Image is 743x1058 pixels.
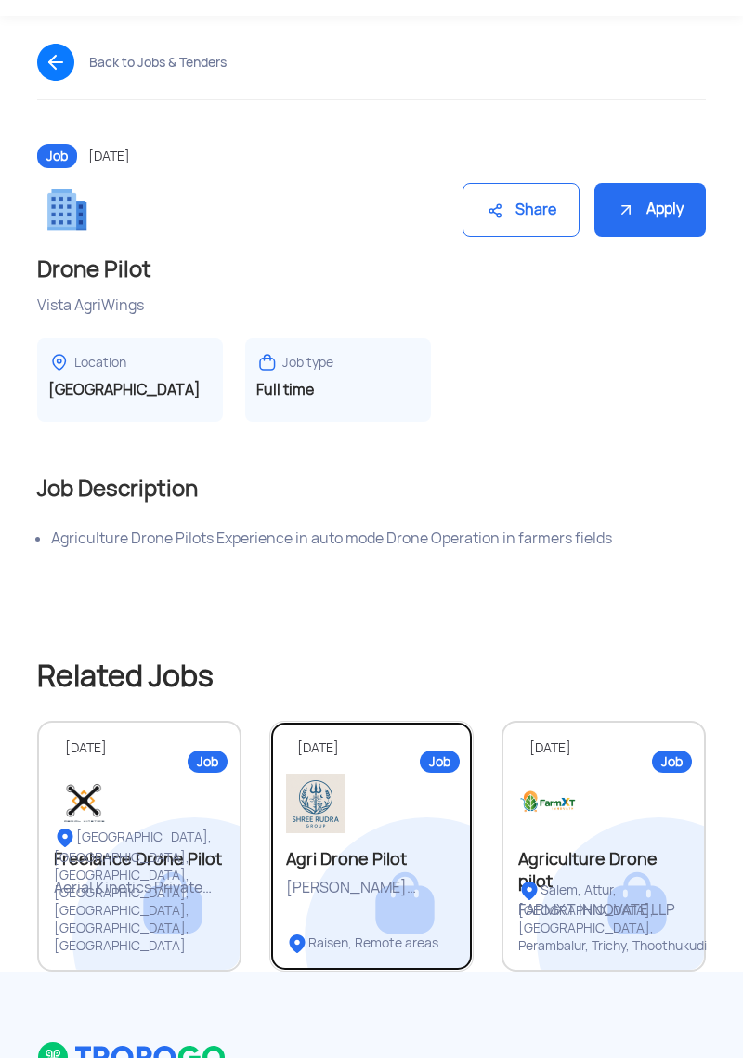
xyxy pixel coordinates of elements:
img: ic_locationdetail.svg [48,351,71,373]
div: [PERSON_NAME] Enterprises [286,878,457,898]
div: [DATE] [529,739,689,757]
div: [DATE] [297,739,457,757]
div: Salem, Attur, [GEOGRAPHIC_DATA], [GEOGRAPHIC_DATA], Perambalur, Trichy, Thoothukudi [518,880,720,955]
a: Job[DATE]Freelance Drone PilotAerial Kinetics Private Limited[GEOGRAPHIC_DATA], [GEOGRAPHIC_DATA]... [37,721,241,972]
div: Agri Drone Pilot [286,848,457,870]
img: ic_locationlist.svg [286,933,308,955]
div: Share [463,183,580,237]
div: Location [74,354,126,372]
h3: [GEOGRAPHIC_DATA] [48,381,212,399]
img: ic_locationlist.svg [518,880,541,902]
div: Job [652,751,692,773]
h2: Related Jobs [23,654,720,699]
span: Agriculture Drone Pilots Experience in auto mode Drone Operation in farmers fields [51,529,612,548]
img: IMG_5394.png [286,774,345,833]
a: Job[DATE]Agriculture Drone pilotFARMXT INNOVATE LLPSalem, Attur, [GEOGRAPHIC_DATA], [GEOGRAPHIC_D... [502,721,706,972]
img: ic_locationlist.svg [54,827,76,849]
div: Apply [594,183,706,237]
span: [DATE] [88,148,130,164]
div: Job [420,751,460,773]
div: Job type [282,354,333,372]
h2: Job Description [37,474,706,503]
div: Vista AgriWings [37,295,706,316]
span: Job [37,144,77,168]
img: ic_apply.svg [617,201,635,219]
a: Job[DATE]Agri Drone Pilot[PERSON_NAME] EnterprisesRaisen, Remote areas [269,721,474,972]
h3: Full time [256,381,420,399]
div: Raisen, Remote areas [286,933,438,955]
div: [DATE] [65,739,225,757]
div: Job [188,751,228,773]
img: ic_job.png [37,180,97,240]
img: logo1.jpg [518,774,578,833]
div: [GEOGRAPHIC_DATA], [GEOGRAPHIC_DATA], [GEOGRAPHIC_DATA], [GEOGRAPHIC_DATA], [GEOGRAPHIC_DATA], [G... [54,827,255,955]
img: WhatsApp%20Image%202025-07-04%20at%2012.16.19%20AM.jpeg [54,774,113,833]
img: ic_jobtype.svg [256,351,279,373]
h1: Drone Pilot [37,255,706,284]
div: Agriculture Drone pilot [518,848,689,893]
div: Back to Jobs & Tenders [89,55,227,70]
img: ic_share.svg [486,202,504,220]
